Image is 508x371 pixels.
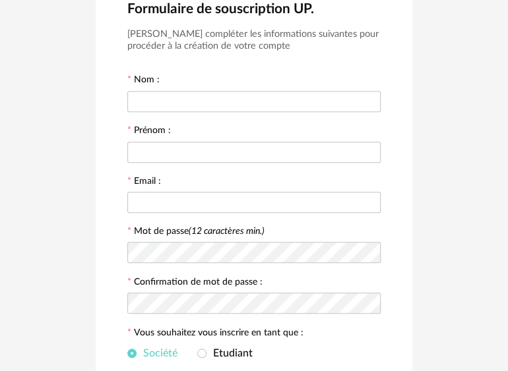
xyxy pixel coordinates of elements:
label: Nom : [127,75,160,87]
h3: [PERSON_NAME] compléter les informations suivantes pour procéder à la création de votre compte [127,28,381,53]
i: (12 caractères min.) [189,227,265,236]
span: Société [137,348,177,358]
label: Mot de passe [134,227,265,236]
label: Vous souhaitez vous inscrire en tant que : [127,328,303,340]
label: Email : [127,177,161,188]
span: Etudiant [206,348,253,358]
label: Prénom : [127,126,171,138]
label: Confirmation de mot de passe : [127,277,263,289]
